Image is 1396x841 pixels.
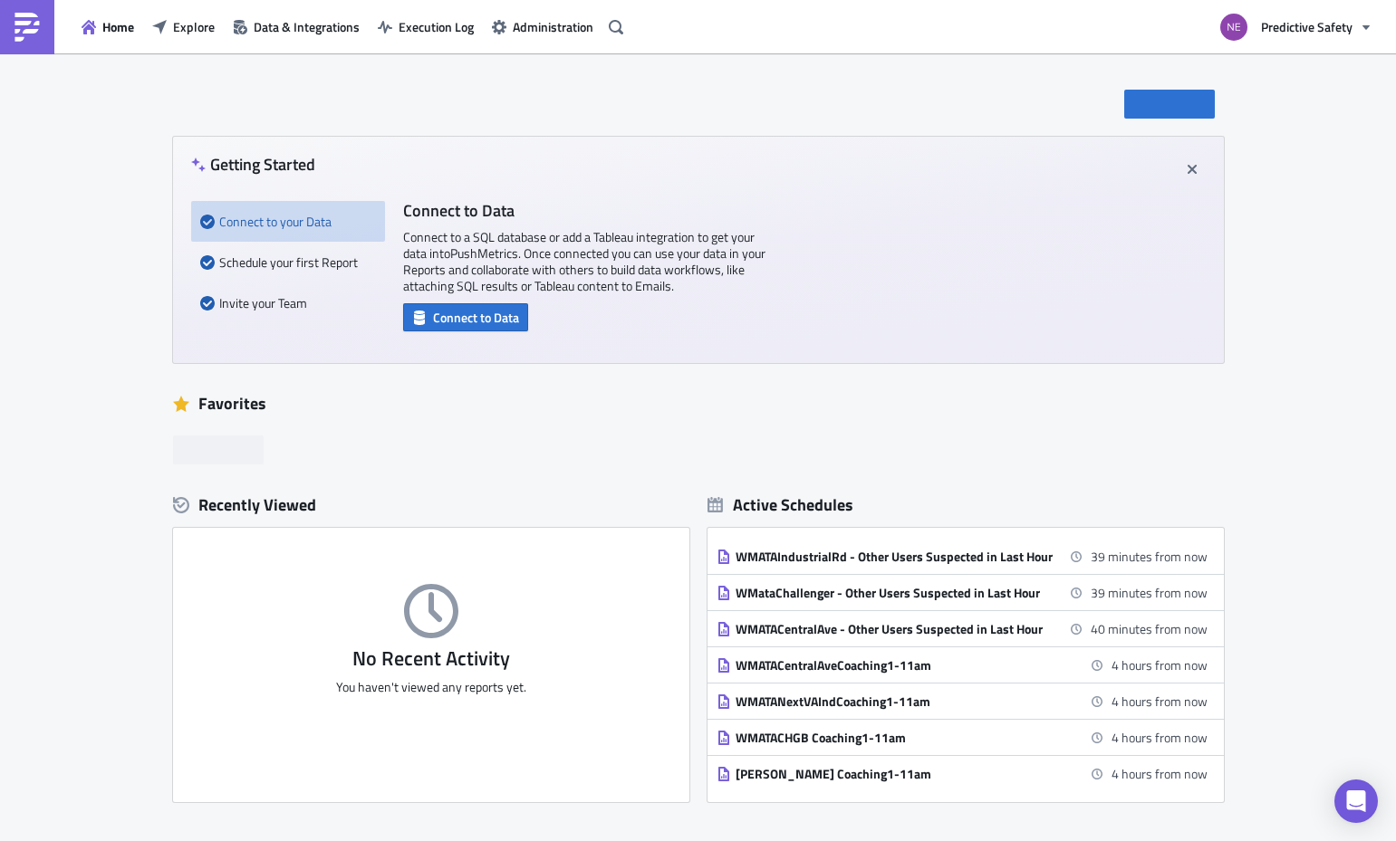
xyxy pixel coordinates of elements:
[191,155,315,174] h4: Getting Started
[399,17,474,36] span: Execution Log
[513,17,593,36] span: Administration
[173,17,215,36] span: Explore
[1091,619,1208,638] time: 2025-10-07 10:01
[708,494,853,515] div: Active Schedules
[736,766,1053,782] div: [PERSON_NAME] Coaching1-11am
[200,282,376,323] div: Invite your Team
[173,390,1224,417] div: Favorites
[717,720,1208,755] a: WMATACHGB Coaching1-11am4 hours from now
[403,201,765,220] h4: Connect to Data
[717,647,1208,683] a: WMATACentralAveCoaching1-11am4 hours from now
[369,13,483,41] button: Execution Log
[1091,547,1208,566] time: 2025-10-07 10:00
[403,229,765,294] p: Connect to a SQL database or add a Tableau integration to get your data into PushMetrics . Once c...
[736,621,1053,637] div: WMATACentralAve - Other Users Suspected in Last Hour
[1112,692,1208,711] time: 2025-10-07 13:16
[72,13,143,41] button: Home
[13,13,42,42] img: PushMetrics
[736,657,1053,674] div: WMATACentralAveCoaching1-11am
[1091,583,1208,602] time: 2025-10-07 10:00
[1112,764,1208,783] time: 2025-10-07 13:18
[102,17,134,36] span: Home
[1209,7,1382,47] button: Predictive Safety
[736,585,1053,601] div: WMataChallenger - Other Users Suspected in Last Hour
[200,242,376,282] div: Schedule your first Report
[717,683,1208,719] a: WMATANextVAIndCoaching1-11am4 hours from now
[717,756,1208,791] a: [PERSON_NAME] Coaching1-11am4 hours from now
[173,679,689,695] p: You haven't viewed any reports yet.
[1112,655,1208,674] time: 2025-10-07 13:15
[254,17,360,36] span: Data & Integrations
[1112,728,1208,747] time: 2025-10-07 13:17
[433,308,519,327] span: Connect to Data
[717,611,1208,646] a: WMATACentralAve - Other Users Suspected in Last Hour40 minutes from now
[143,13,224,41] button: Explore
[717,539,1208,574] a: WMATAIndustrialRd - Other Users Suspected in Last Hour39 minutes from now
[200,201,376,242] div: Connect to your Data
[173,492,689,519] div: Recently Viewed
[736,730,1053,746] div: WMATACHGB Coaching1-11am
[403,306,528,325] a: Connect to Data
[736,549,1053,565] div: WMATAIndustrialRd - Other Users Suspected in Last Hour
[1261,17,1353,36] span: Predictive Safety
[736,693,1053,710] div: WMATANextVAIndCoaching1-11am
[224,13,369,41] button: Data & Integrations
[483,13,602,41] button: Administration
[1218,12,1249,43] img: Avatar
[717,575,1208,610] a: WMataChallenger - Other Users Suspected in Last Hour39 minutes from now
[403,303,528,331] button: Connect to Data
[173,647,689,670] h3: No Recent Activity
[1334,779,1378,823] div: Open Intercom Messenger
